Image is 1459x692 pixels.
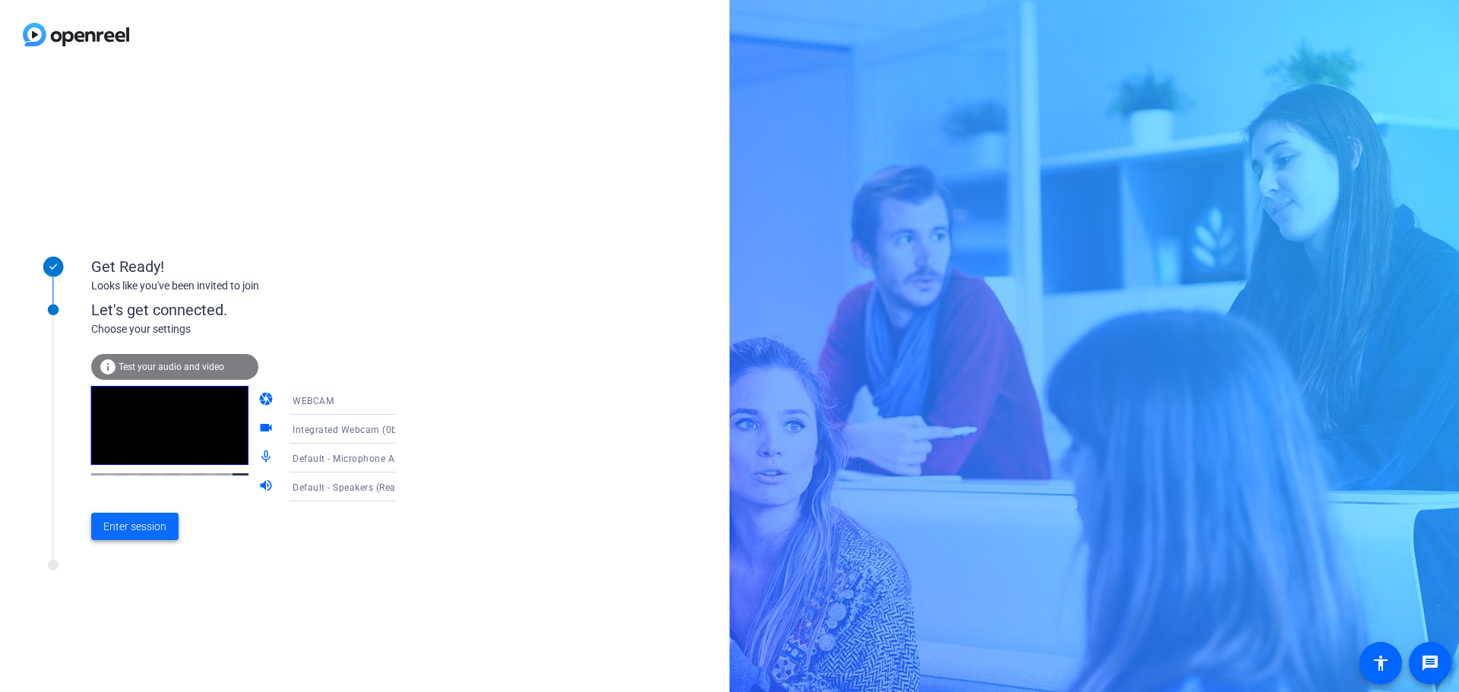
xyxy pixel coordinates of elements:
span: WEBCAM [293,396,334,406]
mat-icon: accessibility [1372,654,1390,672]
span: Default - Microphone Array (Realtek(R) Audio) [293,452,495,464]
mat-icon: message [1421,654,1439,672]
div: Let's get connected. [91,299,426,321]
mat-icon: volume_up [258,478,277,496]
div: Looks like you've been invited to join [91,278,395,294]
mat-icon: videocam [258,420,277,438]
mat-icon: camera [258,391,277,409]
div: Get Ready! [91,255,395,278]
div: Choose your settings [91,321,426,337]
span: Integrated Webcam (0bda:554c) [293,423,437,435]
mat-icon: mic_none [258,449,277,467]
span: Default - Speakers (Realtek(R) Audio) [293,481,457,493]
span: Test your audio and video [119,362,224,372]
span: Enter session [103,519,166,535]
button: Enter session [91,513,179,540]
mat-icon: info [99,358,117,376]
